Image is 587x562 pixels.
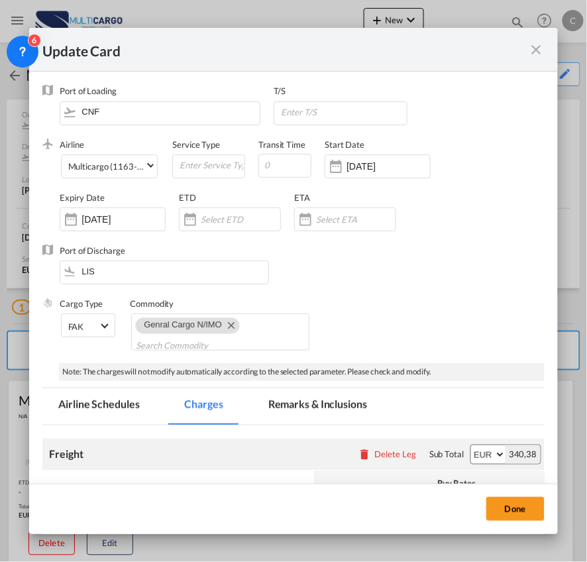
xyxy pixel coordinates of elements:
[68,321,84,332] div: FAK
[66,261,268,281] input: Enter Port of Discharge
[81,214,165,225] input: Expiry Date
[429,449,464,461] div: Sub Total
[325,139,364,150] label: Start Date
[274,85,286,96] label: T/S
[60,139,83,150] label: Airline
[280,102,407,122] input: Enter T/S
[42,298,53,308] img: cargo.png
[130,298,174,309] label: Commodity
[486,497,545,521] button: Done
[258,139,305,150] label: Transit Time
[42,41,528,58] div: Update Card
[201,214,280,225] input: Select ETD
[59,363,544,381] div: Note: The charges will not modify automatically according to the selected parameter. Please check...
[529,42,545,58] md-icon: icon-close fg-AAA8AD m-0 pointer
[144,319,221,329] span: Genral Cargo N/IMO
[144,318,224,331] div: Genral Cargo N/IMO. Press delete to remove this chip.
[66,102,260,122] input: Enter Port of Loading
[60,85,117,96] label: Port of Loading
[358,448,371,461] md-icon: icon-delete
[219,318,239,331] button: Remove Genral Cargo N/IMO
[506,445,540,464] div: 340,38
[61,154,158,178] md-select: Select Airline: Multicargo (1163--MTC-PT / -)
[316,214,396,225] input: Select ETA
[42,388,396,425] md-pagination-wrapper: Use the left and right arrow keys to navigate between tabs
[169,388,239,425] md-tab-item: Charges
[60,245,125,256] label: Port of Discharge
[252,388,383,425] md-tab-item: Remarks & Inclusions
[136,335,257,357] input: Search Commodity
[358,449,416,460] button: Delete Leg
[258,154,311,178] input: 0
[49,447,83,462] div: Freight
[172,139,220,150] label: Service Type
[42,388,155,425] md-tab-item: Airline Schedules
[60,192,105,203] label: Expiry Date
[68,161,185,172] div: Multicargo (1163--MTC-PT / -)
[178,155,244,175] input: Enter Service Type
[179,192,196,203] label: ETD
[60,298,103,309] label: Cargo Type
[61,313,115,337] md-select: Select Cargo type: FAK
[294,192,310,203] label: ETA
[131,313,309,351] md-chips-wrap: Chips container. Use arrow keys to select chips.
[374,449,416,460] div: Delete Leg
[347,161,430,172] input: Start Date
[29,28,557,534] md-dialog: Update Card Port ...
